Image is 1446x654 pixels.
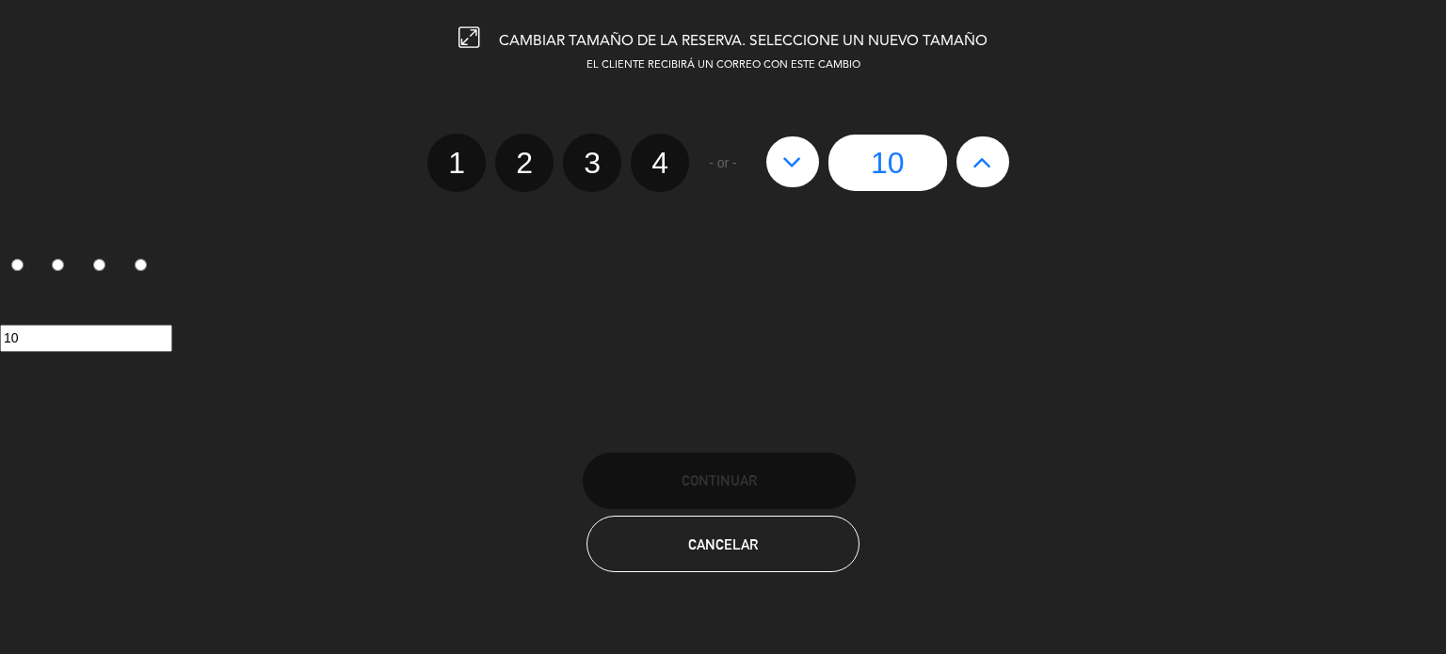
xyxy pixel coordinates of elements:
label: 1 [427,134,486,192]
span: CAMBIAR TAMAÑO DE LA RESERVA. SELECCIONE UN NUEVO TAMAÑO [499,34,988,49]
label: 4 [123,251,165,283]
span: Continuar [682,472,757,488]
span: Cancelar [688,536,758,552]
label: 3 [563,134,621,192]
input: 4 [135,259,147,271]
input: 2 [52,259,64,271]
button: Continuar [583,453,856,509]
label: 3 [83,251,124,283]
label: 4 [631,134,689,192]
label: 2 [41,251,83,283]
input: 1 [11,259,24,271]
button: Cancelar [586,516,860,572]
input: 3 [93,259,105,271]
span: EL CLIENTE RECIBIRÁ UN CORREO CON ESTE CAMBIO [586,60,860,71]
span: - or - [709,152,737,174]
label: 2 [495,134,554,192]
